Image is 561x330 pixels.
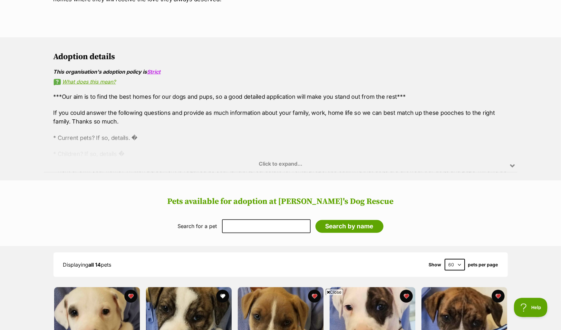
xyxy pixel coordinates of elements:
a: What does this mean? [53,79,508,85]
h2: Pets available for adoption at [PERSON_NAME]'s Dog Rescue [6,197,555,206]
button: favourite [400,290,413,303]
h2: Adoption details [53,52,508,62]
button: favourite [308,290,321,303]
label: pets per page [468,262,498,267]
input: Search by name [315,220,383,233]
iframe: Advertisement [124,298,437,327]
p: If you could answer the following questions and provide as much information about your family, wo... [53,108,508,126]
div: This organisation's adoption policy is [53,69,508,75]
strong: all 14 [89,261,101,268]
p: ***Our aim is to find the best homes for our dogs and pups, so a good detailed application will m... [53,92,508,101]
span: Displaying pets [63,261,111,268]
button: favourite [216,290,229,303]
span: Show [429,262,441,267]
div: Click to expand... [44,122,517,172]
iframe: Help Scout Beacon - Open [514,298,548,317]
a: Strict [147,69,161,75]
button: favourite [124,290,137,303]
label: Search for a pet [178,223,217,229]
button: favourite [492,290,505,303]
span: Close [326,289,343,295]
